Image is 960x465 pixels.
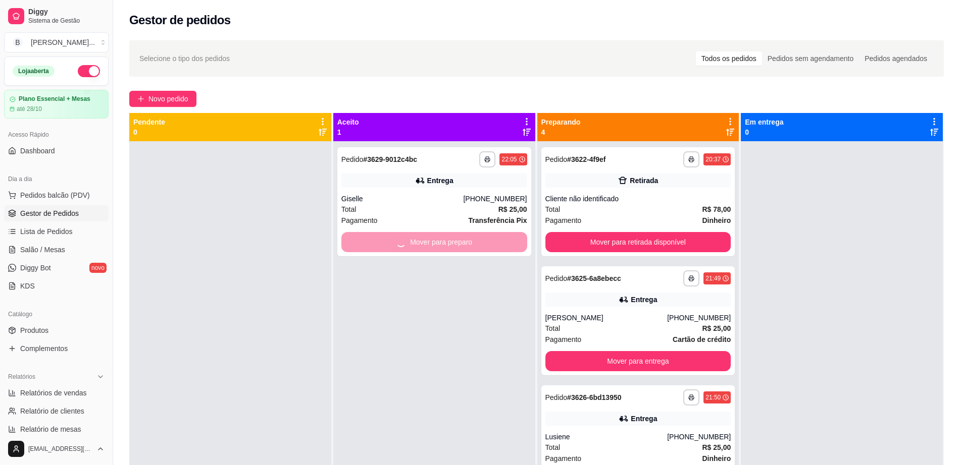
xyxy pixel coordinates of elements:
span: Gestor de Pedidos [20,208,79,218]
button: Select a team [4,32,109,52]
a: Relatório de mesas [4,421,109,437]
span: Pagamento [545,334,582,345]
div: Entrega [427,176,453,186]
strong: Dinheiro [702,454,731,462]
p: Aceito [337,117,359,127]
p: 1 [337,127,359,137]
strong: R$ 25,00 [702,324,731,332]
a: Lista de Pedidos [4,223,109,240]
span: KDS [20,281,35,291]
span: [EMAIL_ADDRESS][DOMAIN_NAME] [28,445,92,453]
strong: R$ 78,00 [702,205,731,213]
strong: # 3622-4f9ef [567,155,605,163]
div: [PHONE_NUMBER] [667,313,731,323]
strong: Transferência Pix [469,216,527,224]
div: [PERSON_NAME] ... [31,37,95,47]
p: 4 [541,127,581,137]
a: Diggy Botnovo [4,260,109,276]
div: 21:50 [705,393,721,401]
span: Selecione o tipo dos pedidos [139,53,230,64]
div: Entrega [631,295,657,305]
button: Mover para retirada disponível [545,232,731,252]
article: Plano Essencial + Mesas [19,95,90,103]
a: Dashboard [4,143,109,159]
span: Pedido [545,155,568,163]
span: Diggy Bot [20,263,51,273]
span: Total [341,204,357,215]
div: 21:49 [705,274,721,282]
div: 22:05 [501,155,517,163]
span: Novo pedido [148,93,188,104]
span: Pedidos balcão (PDV) [20,190,90,200]
div: Dia a dia [4,171,109,187]
span: Pedido [545,274,568,282]
div: [PERSON_NAME] [545,313,668,323]
span: Lista de Pedidos [20,226,73,237]
a: DiggySistema de Gestão [4,4,109,28]
a: Gestor de Pedidos [4,205,109,221]
div: Lusiene [545,432,668,442]
div: Pedidos sem agendamento [762,51,859,66]
button: Pedidos balcão (PDV) [4,187,109,203]
div: Retirada [630,176,658,186]
div: 20:37 [705,155,721,163]
div: [PHONE_NUMBER] [667,432,731,442]
button: Novo pedido [129,91,196,107]
button: Alterar Status [78,65,100,77]
span: Pedido [341,155,364,163]
span: Salão / Mesas [20,245,65,255]
div: Loja aberta [13,66,55,77]
button: Mover para entrega [545,351,731,371]
span: Pagamento [341,215,378,226]
strong: # 3625-6a8ebecc [567,274,621,282]
span: plus [137,95,144,102]
strong: Cartão de crédito [673,335,731,343]
span: B [13,37,23,47]
span: Total [545,204,561,215]
span: Pedido [545,393,568,401]
p: Pendente [133,117,165,127]
div: Entrega [631,414,657,424]
a: KDS [4,278,109,294]
span: Relatório de mesas [20,424,81,434]
div: Pedidos agendados [859,51,933,66]
div: [PHONE_NUMBER] [463,194,527,204]
span: Complementos [20,343,68,354]
a: Complementos [4,340,109,357]
p: Em entrega [745,117,783,127]
p: Preparando [541,117,581,127]
p: 0 [745,127,783,137]
span: Total [545,323,561,334]
a: Plano Essencial + Mesasaté 28/10 [4,90,109,119]
span: Relatórios de vendas [20,388,87,398]
div: Cliente não identificado [545,194,731,204]
strong: R$ 25,00 [702,443,731,451]
span: Pagamento [545,453,582,464]
div: Catálogo [4,306,109,322]
span: Relatório de clientes [20,406,84,416]
a: Salão / Mesas [4,242,109,258]
a: Produtos [4,322,109,338]
span: Relatórios [8,373,35,381]
strong: # 3626-6bd13950 [567,393,621,401]
a: Relatório de clientes [4,403,109,419]
span: Dashboard [20,146,55,156]
strong: R$ 25,00 [498,205,527,213]
div: Giselle [341,194,464,204]
p: 0 [133,127,165,137]
span: Sistema de Gestão [28,17,105,25]
article: até 28/10 [17,105,42,113]
span: Produtos [20,325,48,335]
span: Total [545,442,561,453]
button: [EMAIL_ADDRESS][DOMAIN_NAME] [4,437,109,461]
div: Todos os pedidos [696,51,762,66]
span: Diggy [28,8,105,17]
strong: # 3629-9012c4bc [363,155,417,163]
div: Acesso Rápido [4,127,109,143]
h2: Gestor de pedidos [129,12,231,28]
a: Relatórios de vendas [4,385,109,401]
strong: Dinheiro [702,216,731,224]
span: Pagamento [545,215,582,226]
